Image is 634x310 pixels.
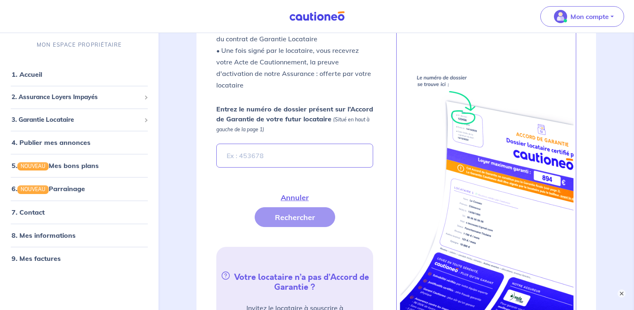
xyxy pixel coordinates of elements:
[554,10,567,23] img: illu_account_valid_menu.svg
[12,92,141,102] span: 2. Assurance Loyers Impayés
[216,105,373,123] strong: Entrez le numéro de dossier présent sur l’Accord de Garantie de votre futur locataire
[3,112,155,128] div: 3. Garantie Locataire
[260,187,329,207] button: Annuler
[570,12,609,21] p: Mon compte
[286,11,348,21] img: Cautioneo
[216,116,369,133] em: (Situé en haut à gauche de la page 1)
[12,254,61,263] a: 9. Mes factures
[3,157,155,174] div: 5.NOUVEAUMes bons plans
[3,134,155,151] div: 4. Publier mes annonces
[3,204,155,220] div: 7. Contact
[12,185,85,193] a: 6.NOUVEAUParrainage
[12,231,76,239] a: 8. Mes informations
[37,41,122,49] p: MON ESPACE PROPRIÉTAIRE
[216,144,373,168] input: Ex : 453678
[12,161,99,170] a: 5.NOUVEAUMes bons plans
[3,180,155,197] div: 6.NOUVEAUParrainage
[3,89,155,105] div: 2. Assurance Loyers Impayés
[3,66,155,83] div: 1. Accueil
[3,250,155,267] div: 9. Mes factures
[12,70,42,78] a: 1. Accueil
[3,227,155,244] div: 8. Mes informations
[220,270,370,292] h5: Votre locataire n’a pas d’Accord de Garantie ?
[12,208,45,216] a: 7. Contact
[12,115,141,125] span: 3. Garantie Locataire
[617,289,626,298] button: ×
[540,6,624,27] button: illu_account_valid_menu.svgMon compte
[12,138,90,147] a: 4. Publier mes annonces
